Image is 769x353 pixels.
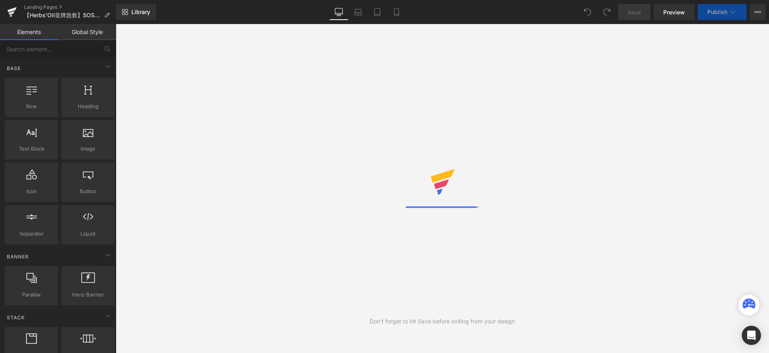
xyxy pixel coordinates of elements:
span: Image [64,145,112,153]
span: Parallax [7,290,56,299]
a: Mobile [387,4,406,20]
a: Desktop [329,4,348,20]
span: Hero Banner [64,290,112,299]
div: Open Intercom Messenger [742,326,761,345]
button: More [750,4,766,20]
span: Liquid [64,230,112,238]
span: Separator [7,230,56,238]
span: Icon [7,187,56,196]
a: Landing Pages [24,4,116,10]
span: Banner [6,253,30,260]
span: Heading [64,102,112,111]
a: New Library [116,4,156,20]
span: 【Herbs'Oil皇牌急救】SOS BOOSTER 急救保濕系列 | 面膜面霜精華 | 敏感肌及孕婦適用護膚品 [24,12,101,18]
a: Preview [654,4,695,20]
span: Library [131,8,150,16]
span: Button [64,187,112,196]
div: Don't forget to hit Save before exiting from your design [370,317,515,326]
span: Text Block [7,145,56,153]
a: Laptop [348,4,368,20]
button: Redo [599,4,615,20]
span: Base [6,65,22,72]
span: Preview [663,8,685,16]
span: Publish [707,9,727,15]
span: Stack [6,314,26,321]
a: Global Style [58,24,116,40]
span: Row [7,102,56,111]
span: Save [628,8,641,16]
button: Publish [698,4,747,20]
a: Tablet [368,4,387,20]
button: Undo [580,4,596,20]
